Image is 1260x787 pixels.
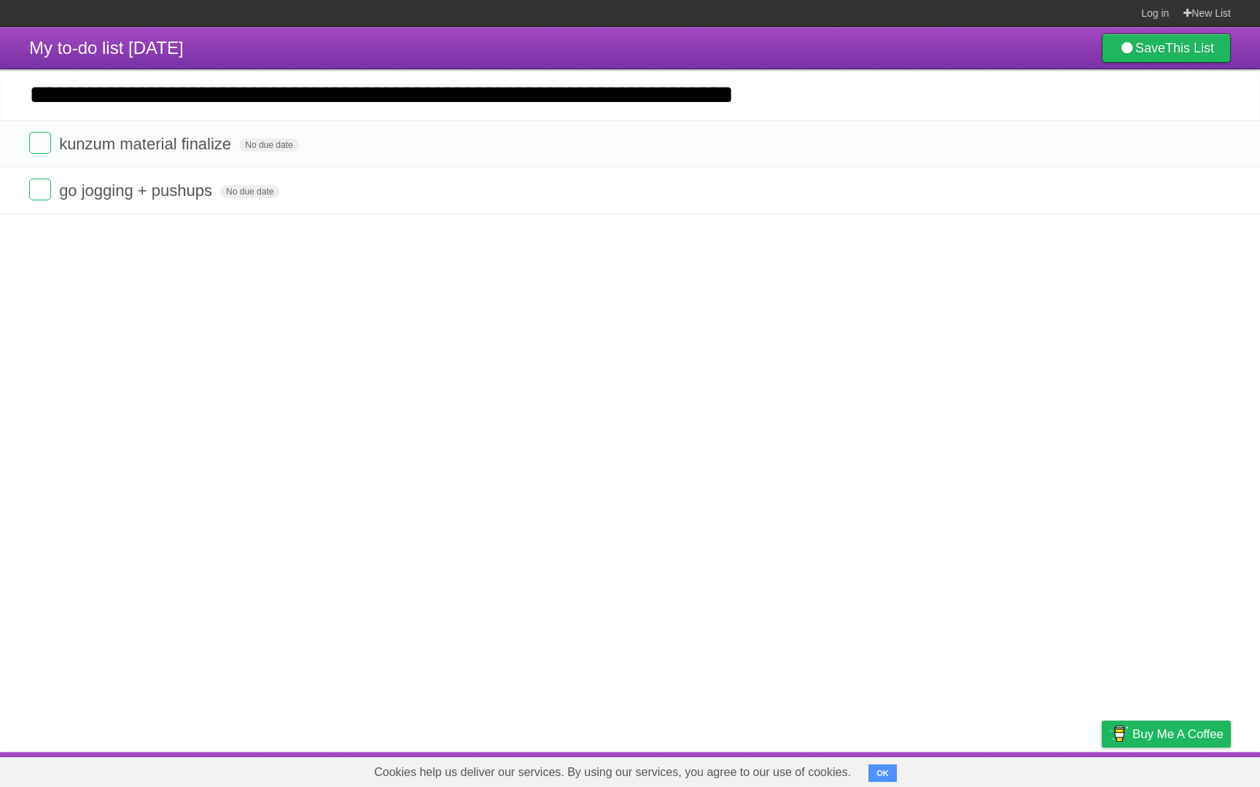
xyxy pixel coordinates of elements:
[59,181,216,200] span: go jogging + pushups
[29,179,51,200] label: Done
[908,756,938,783] a: About
[1083,756,1121,783] a: Privacy
[29,132,51,154] label: Done
[868,764,897,782] button: OK
[1132,721,1224,747] span: Buy me a coffee
[59,135,235,153] span: kunzum material finalize
[1102,721,1231,748] a: Buy me a coffee
[220,185,279,198] span: No due date
[1102,34,1231,63] a: SaveThis List
[29,38,184,58] span: My to-do list [DATE]
[239,138,298,152] span: No due date
[359,758,866,787] span: Cookies help us deliver our services. By using our services, you agree to our use of cookies.
[956,756,1015,783] a: Developers
[1109,721,1129,746] img: Buy me a coffee
[1033,756,1065,783] a: Terms
[1139,756,1231,783] a: Suggest a feature
[1165,41,1214,55] b: This List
